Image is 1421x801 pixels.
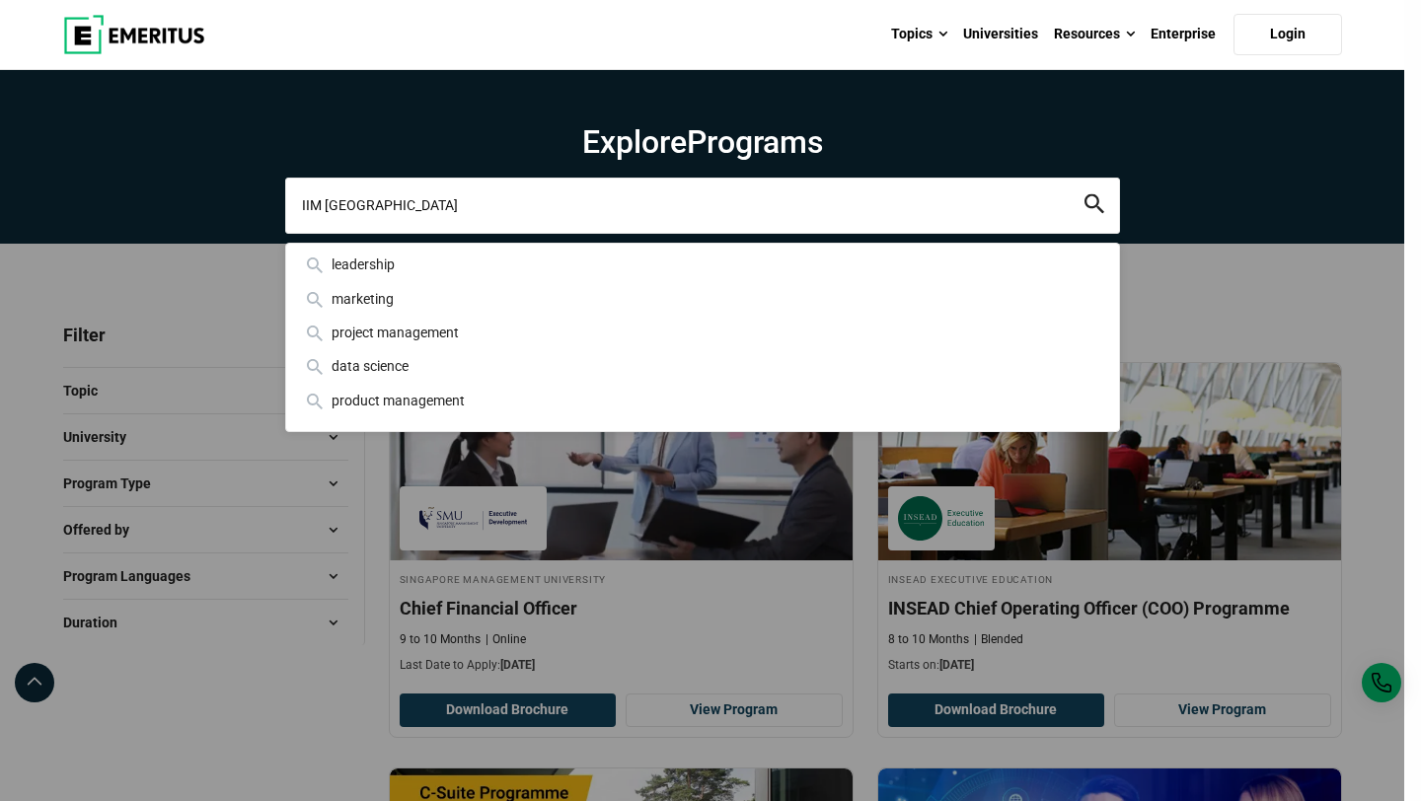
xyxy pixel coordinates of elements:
a: Login [1234,14,1342,55]
h1: Explore [285,122,1120,162]
div: leadership [302,254,1103,275]
div: marketing [302,288,1103,310]
div: data science [302,355,1103,377]
div: product management [302,390,1103,411]
div: project management [302,322,1103,343]
input: search-page [285,178,1120,233]
a: search [1084,199,1104,218]
span: Programs [687,123,823,161]
button: search [1084,194,1104,217]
